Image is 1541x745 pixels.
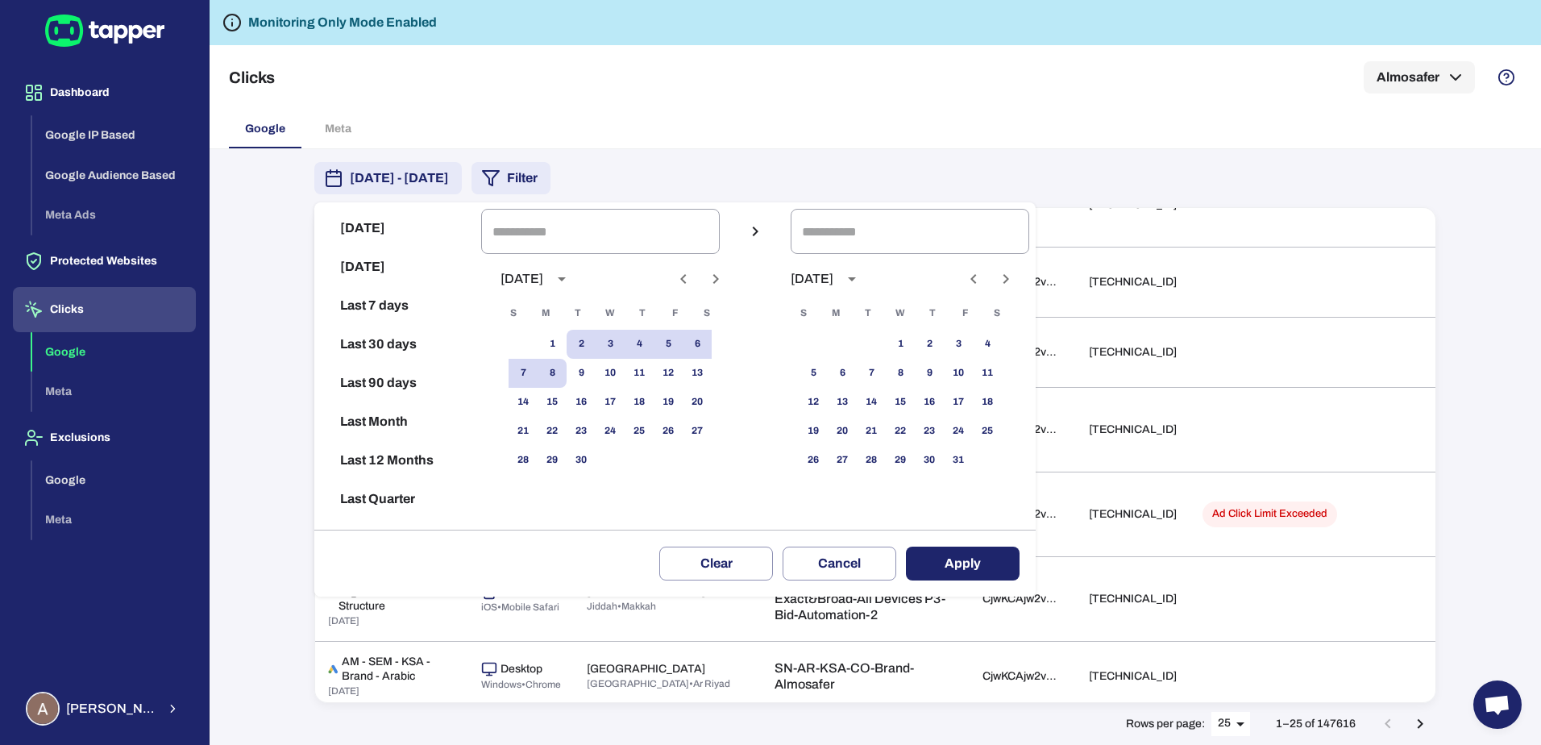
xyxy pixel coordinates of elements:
button: 4 [625,330,654,359]
button: 8 [538,359,567,388]
button: 20 [683,388,712,417]
button: 5 [799,359,828,388]
button: 27 [683,417,712,446]
button: Previous month [670,265,697,293]
button: calendar view is open, switch to year view [838,265,866,293]
button: Reset [321,518,475,557]
button: 24 [944,417,973,446]
button: 29 [886,446,915,475]
span: Sunday [499,298,528,330]
button: 17 [596,388,625,417]
span: Friday [660,298,689,330]
button: 17 [944,388,973,417]
span: Monday [531,298,560,330]
span: Saturday [982,298,1011,330]
button: 7 [857,359,886,388]
button: 23 [567,417,596,446]
button: 21 [857,417,886,446]
button: 6 [683,330,712,359]
button: 28 [857,446,886,475]
button: 11 [625,359,654,388]
button: 29 [538,446,567,475]
button: 19 [799,417,828,446]
button: 31 [944,446,973,475]
button: 19 [654,388,683,417]
button: 23 [915,417,944,446]
button: 25 [973,417,1002,446]
button: 15 [538,388,567,417]
button: 7 [509,359,538,388]
button: 11 [973,359,1002,388]
button: 14 [509,388,538,417]
button: Last Month [321,402,475,441]
button: 16 [567,388,596,417]
button: [DATE] [321,209,475,248]
button: 5 [654,330,683,359]
button: 3 [596,330,625,359]
button: 24 [596,417,625,446]
button: 10 [944,359,973,388]
button: 15 [886,388,915,417]
button: 18 [625,388,654,417]
button: calendar view is open, switch to year view [548,265,575,293]
button: 2 [915,330,944,359]
button: Next month [992,265,1020,293]
span: Friday [950,298,979,330]
button: 16 [915,388,944,417]
button: 22 [886,417,915,446]
button: Last 12 Months [321,441,475,480]
button: Clear [659,547,773,581]
span: Tuesday [854,298,883,330]
button: 28 [509,446,538,475]
button: 13 [683,359,712,388]
button: [DATE] [321,248,475,286]
button: Previous month [960,265,987,293]
button: 12 [654,359,683,388]
button: 6 [828,359,857,388]
button: 9 [915,359,944,388]
button: 2 [567,330,596,359]
button: Apply [906,547,1020,581]
div: [DATE] [501,271,543,287]
span: Wednesday [886,298,915,330]
button: 30 [915,446,944,475]
span: Monday [821,298,850,330]
button: 26 [654,417,683,446]
div: [DATE] [791,271,833,287]
button: 12 [799,388,828,417]
span: Thursday [918,298,947,330]
button: 26 [799,446,828,475]
button: 25 [625,417,654,446]
button: 18 [973,388,1002,417]
span: Thursday [628,298,657,330]
button: Last 7 days [321,286,475,325]
button: 4 [973,330,1002,359]
button: Last 30 days [321,325,475,364]
button: 21 [509,417,538,446]
button: 1 [886,330,915,359]
span: Tuesday [563,298,592,330]
button: 8 [886,359,915,388]
button: 27 [828,446,857,475]
button: 20 [828,417,857,446]
span: Saturday [692,298,721,330]
span: Sunday [789,298,818,330]
button: 1 [538,330,567,359]
button: Cancel [783,547,896,581]
button: 14 [857,388,886,417]
span: Wednesday [596,298,625,330]
button: 3 [944,330,973,359]
button: Next month [702,265,729,293]
button: 22 [538,417,567,446]
button: 10 [596,359,625,388]
button: 13 [828,388,857,417]
button: Last Quarter [321,480,475,518]
button: Last 90 days [321,364,475,402]
button: 9 [567,359,596,388]
button: 30 [567,446,596,475]
div: Open chat [1473,680,1522,729]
